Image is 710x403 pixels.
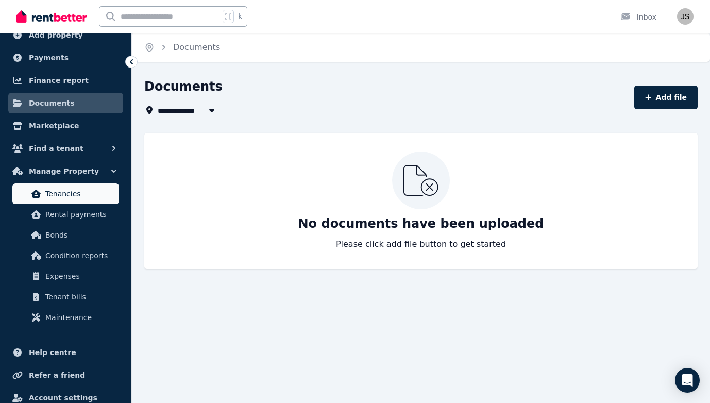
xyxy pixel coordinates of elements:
[12,245,119,266] a: Condition reports
[29,29,83,41] span: Add property
[634,86,698,109] button: Add file
[45,291,115,303] span: Tenant bills
[45,311,115,324] span: Maintenance
[12,287,119,307] a: Tenant bills
[29,74,89,87] span: Finance report
[45,208,115,221] span: Rental payments
[45,270,115,282] span: Expenses
[8,47,123,68] a: Payments
[45,229,115,241] span: Bonds
[675,368,700,393] div: Open Intercom Messenger
[8,70,123,91] a: Finance report
[29,165,99,177] span: Manage Property
[8,93,123,113] a: Documents
[173,42,220,52] a: Documents
[29,97,75,109] span: Documents
[29,142,83,155] span: Find a tenant
[132,33,232,62] nav: Breadcrumb
[12,225,119,245] a: Bonds
[8,25,123,45] a: Add property
[8,342,123,363] a: Help centre
[336,238,506,250] p: Please click add file button to get started
[677,8,694,25] img: Jaimi-Lee Shepherd
[12,183,119,204] a: Tenancies
[29,369,85,381] span: Refer a friend
[12,204,119,225] a: Rental payments
[8,365,123,385] a: Refer a friend
[238,12,242,21] span: k
[144,78,223,95] h1: Documents
[29,120,79,132] span: Marketplace
[45,249,115,262] span: Condition reports
[12,266,119,287] a: Expenses
[29,52,69,64] span: Payments
[45,188,115,200] span: Tenancies
[620,12,656,22] div: Inbox
[8,138,123,159] button: Find a tenant
[8,161,123,181] button: Manage Property
[12,307,119,328] a: Maintenance
[8,115,123,136] a: Marketplace
[298,215,544,232] p: No documents have been uploaded
[16,9,87,24] img: RentBetter
[29,346,76,359] span: Help centre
